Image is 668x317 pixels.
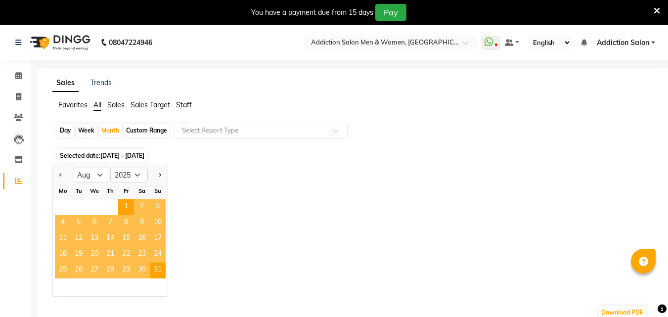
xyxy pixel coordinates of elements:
[118,263,134,278] span: 29
[375,4,406,21] button: Pay
[102,231,118,247] div: Thursday, August 14, 2025
[251,7,373,18] div: You have a payment due from 15 days
[76,124,97,137] div: Week
[134,263,150,278] span: 30
[110,168,148,182] select: Select year
[58,100,88,109] span: Favorites
[107,100,125,109] span: Sales
[55,215,71,231] div: Monday, August 4, 2025
[55,215,71,231] span: 4
[150,199,166,215] span: 3
[176,100,192,109] span: Staff
[55,247,71,263] span: 18
[102,215,118,231] span: 7
[102,247,118,263] div: Thursday, August 21, 2025
[57,167,65,183] button: Previous month
[118,231,134,247] span: 15
[87,231,102,247] span: 13
[118,247,134,263] div: Friday, August 22, 2025
[156,167,164,183] button: Next month
[100,152,144,159] span: [DATE] - [DATE]
[118,215,134,231] span: 8
[102,183,118,199] div: Th
[73,168,110,182] select: Select month
[55,183,71,199] div: Mo
[150,231,166,247] span: 17
[118,263,134,278] div: Friday, August 29, 2025
[71,215,87,231] span: 5
[57,124,74,137] div: Day
[150,231,166,247] div: Sunday, August 17, 2025
[134,215,150,231] span: 9
[71,247,87,263] div: Tuesday, August 19, 2025
[93,100,101,109] span: All
[55,231,71,247] div: Monday, August 11, 2025
[134,199,150,215] div: Saturday, August 2, 2025
[150,247,166,263] div: Sunday, August 24, 2025
[102,263,118,278] div: Thursday, August 28, 2025
[118,199,134,215] span: 1
[150,183,166,199] div: Su
[87,215,102,231] span: 6
[55,263,71,278] div: Monday, August 25, 2025
[134,247,150,263] div: Saturday, August 23, 2025
[55,231,71,247] span: 11
[102,231,118,247] span: 14
[87,263,102,278] span: 27
[118,183,134,199] div: Fr
[118,247,134,263] span: 22
[55,247,71,263] div: Monday, August 18, 2025
[134,231,150,247] span: 16
[71,263,87,278] span: 26
[87,215,102,231] div: Wednesday, August 6, 2025
[134,183,150,199] div: Sa
[90,78,112,87] a: Trends
[150,215,166,231] div: Sunday, August 10, 2025
[71,247,87,263] span: 19
[118,231,134,247] div: Friday, August 15, 2025
[134,215,150,231] div: Saturday, August 9, 2025
[71,215,87,231] div: Tuesday, August 5, 2025
[150,263,166,278] div: Sunday, August 31, 2025
[134,231,150,247] div: Saturday, August 16, 2025
[102,247,118,263] span: 21
[124,124,170,137] div: Custom Range
[134,199,150,215] span: 2
[87,263,102,278] div: Wednesday, August 27, 2025
[71,231,87,247] span: 12
[71,231,87,247] div: Tuesday, August 12, 2025
[109,29,152,56] b: 08047224946
[71,263,87,278] div: Tuesday, August 26, 2025
[87,247,102,263] span: 20
[597,38,649,48] span: Addiction Salon
[118,215,134,231] div: Friday, August 8, 2025
[134,263,150,278] div: Saturday, August 30, 2025
[102,263,118,278] span: 28
[131,100,170,109] span: Sales Target
[150,199,166,215] div: Sunday, August 3, 2025
[87,231,102,247] div: Wednesday, August 13, 2025
[87,183,102,199] div: We
[25,29,93,56] img: logo
[71,183,87,199] div: Tu
[55,263,71,278] span: 25
[150,263,166,278] span: 31
[57,149,147,162] span: Selected date:
[87,247,102,263] div: Wednesday, August 20, 2025
[118,199,134,215] div: Friday, August 1, 2025
[102,215,118,231] div: Thursday, August 7, 2025
[150,215,166,231] span: 10
[52,74,79,92] a: Sales
[150,247,166,263] span: 24
[134,247,150,263] span: 23
[99,124,122,137] div: Month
